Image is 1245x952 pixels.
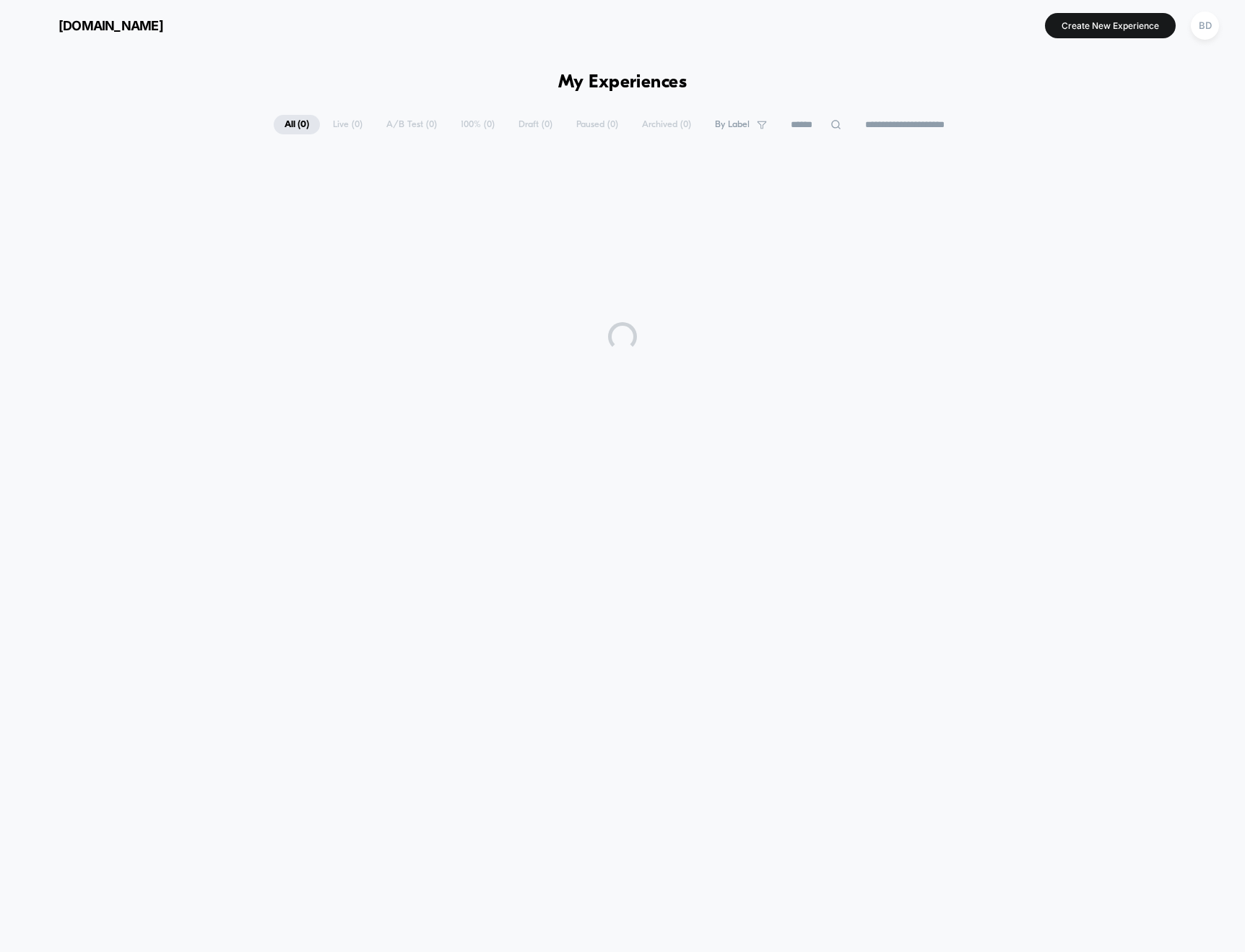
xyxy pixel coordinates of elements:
button: [DOMAIN_NAME] [22,14,168,37]
button: Create New Experience [1045,13,1176,38]
div: BD [1191,12,1219,40]
span: By Label [715,119,750,130]
span: All ( 0 ) [274,115,320,134]
button: BD [1187,11,1223,40]
h1: My Experiences [558,72,687,93]
span: [DOMAIN_NAME] [58,18,163,33]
